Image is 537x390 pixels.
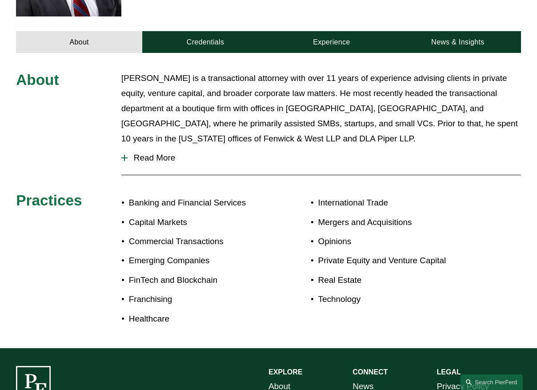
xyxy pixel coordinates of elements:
p: Emerging Companies [129,253,268,268]
strong: EXPLORE [268,368,302,376]
span: Practices [16,192,82,209]
a: Search this site [461,374,523,390]
p: FinTech and Blockchain [129,273,268,288]
p: [PERSON_NAME] is a transactional attorney with over 11 years of experience advising clients in pr... [121,71,521,146]
p: Healthcare [129,311,268,326]
p: Real Estate [318,273,479,288]
strong: CONNECT [353,368,388,376]
strong: LEGAL [437,368,461,376]
a: Experience [268,31,395,53]
p: Private Equity and Venture Capital [318,253,479,268]
p: Franchising [129,292,268,307]
button: Read More [121,146,521,169]
span: About [16,72,59,88]
a: Credentials [142,31,268,53]
span: Read More [128,153,521,163]
p: Opinions [318,234,479,249]
a: About [16,31,142,53]
p: Technology [318,292,479,307]
p: Capital Markets [129,215,268,230]
a: News & Insights [395,31,521,53]
p: Mergers and Acquisitions [318,215,479,230]
p: Commercial Transactions [129,234,268,249]
p: Banking and Financial Services [129,195,268,210]
p: International Trade [318,195,479,210]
